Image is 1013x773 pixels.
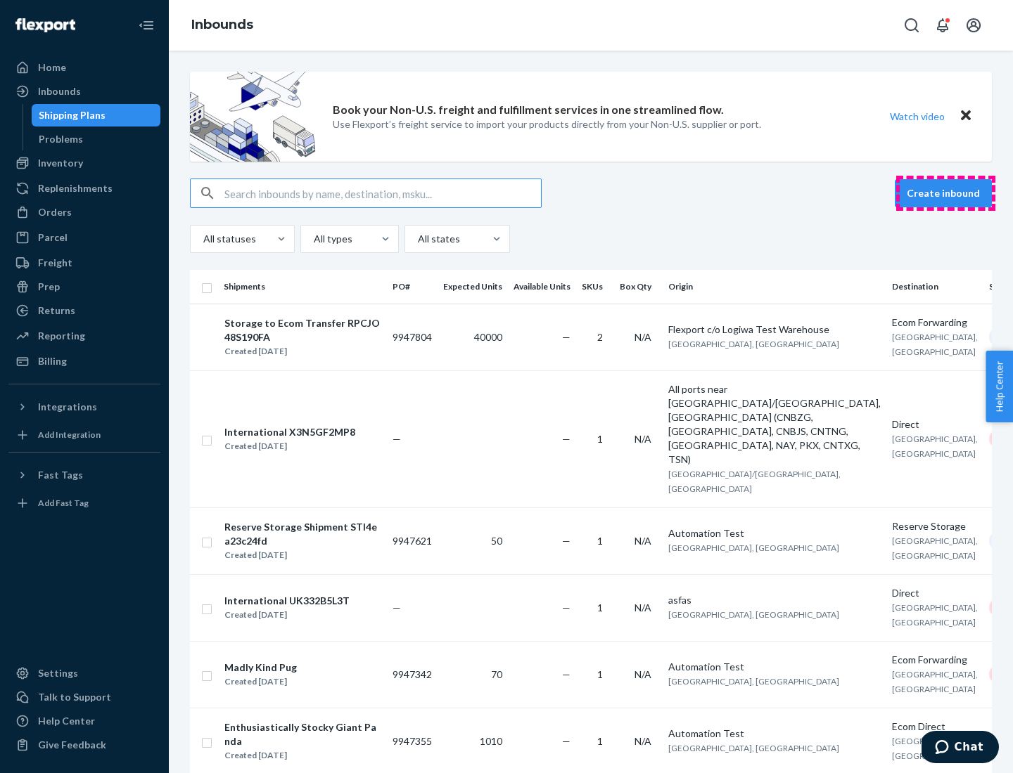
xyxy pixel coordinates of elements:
[8,56,160,79] a: Home
[892,535,978,561] span: [GEOGRAPHIC_DATA], [GEOGRAPHIC_DATA]
[8,80,160,103] a: Inbounds
[224,316,381,344] div: Storage to Ecom Transfer RPCJO48S190FA
[668,727,881,741] div: Automation Test
[224,594,350,608] div: International UK332B5L3T
[224,608,350,622] div: Created [DATE]
[668,323,881,337] div: Flexport c/o Logiwa Test Warehouse
[8,464,160,486] button: Fast Tags
[957,106,975,126] button: Close
[38,181,113,195] div: Replenishments
[8,734,160,756] button: Give Feedback
[32,128,161,150] a: Problems
[416,232,418,246] input: All states
[597,735,603,747] span: 1
[39,132,83,146] div: Problems
[8,299,160,322] a: Returns
[191,17,253,32] a: Inbounds
[892,736,978,761] span: [GEOGRAPHIC_DATA], [GEOGRAPHIC_DATA]
[8,226,160,249] a: Parcel
[38,354,67,368] div: Billing
[38,60,66,74] div: Home
[892,519,978,533] div: Reserve Storage
[38,666,78,680] div: Settings
[8,396,160,418] button: Integrations
[333,117,761,131] p: Use Flexport’s freight service to import your products directly from your Non-U.S. supplier or port.
[224,344,381,358] div: Created [DATE]
[387,270,438,304] th: PO#
[218,270,387,304] th: Shipments
[562,668,571,680] span: —
[635,602,651,613] span: N/A
[38,256,72,270] div: Freight
[491,668,502,680] span: 70
[132,11,160,39] button: Close Navigation
[892,669,978,694] span: [GEOGRAPHIC_DATA], [GEOGRAPHIC_DATA]
[38,690,111,704] div: Talk to Support
[224,179,541,207] input: Search inbounds by name, destination, msku...
[8,350,160,372] a: Billing
[224,661,297,675] div: Madly Kind Pug
[668,743,839,753] span: [GEOGRAPHIC_DATA], [GEOGRAPHIC_DATA]
[224,675,297,689] div: Created [DATE]
[597,331,603,343] span: 2
[881,106,954,126] button: Watch video
[668,593,881,607] div: asfas
[8,152,160,174] a: Inventory
[38,280,60,294] div: Prep
[38,429,101,441] div: Add Integration
[898,11,926,39] button: Open Search Box
[576,270,614,304] th: SKUs
[38,714,95,728] div: Help Center
[635,668,651,680] span: N/A
[892,602,978,628] span: [GEOGRAPHIC_DATA], [GEOGRAPHIC_DATA]
[635,735,651,747] span: N/A
[892,434,978,459] span: [GEOGRAPHIC_DATA], [GEOGRAPHIC_DATA]
[635,535,651,547] span: N/A
[892,653,978,667] div: Ecom Forwarding
[562,331,571,343] span: —
[668,382,881,467] div: All ports near [GEOGRAPHIC_DATA]/[GEOGRAPHIC_DATA], [GEOGRAPHIC_DATA] (CNBZG, [GEOGRAPHIC_DATA], ...
[480,735,502,747] span: 1010
[668,609,839,620] span: [GEOGRAPHIC_DATA], [GEOGRAPHIC_DATA]
[224,439,355,453] div: Created [DATE]
[491,535,502,547] span: 50
[38,738,106,752] div: Give Feedback
[38,84,81,98] div: Inbounds
[892,586,978,600] div: Direct
[474,331,502,343] span: 40000
[8,662,160,684] a: Settings
[929,11,957,39] button: Open notifications
[8,492,160,514] a: Add Fast Tag
[668,469,841,494] span: [GEOGRAPHIC_DATA]/[GEOGRAPHIC_DATA], [GEOGRAPHIC_DATA]
[922,731,999,766] iframe: Opens a widget where you can chat to one of our agents
[8,325,160,347] a: Reporting
[668,660,881,674] div: Automation Test
[668,543,839,553] span: [GEOGRAPHIC_DATA], [GEOGRAPHIC_DATA]
[614,270,663,304] th: Box Qty
[960,11,988,39] button: Open account menu
[39,108,106,122] div: Shipping Plans
[224,548,381,562] div: Created [DATE]
[895,179,992,207] button: Create inbound
[635,433,651,445] span: N/A
[387,304,438,370] td: 9947804
[668,526,881,540] div: Automation Test
[562,535,571,547] span: —
[597,433,603,445] span: 1
[438,270,508,304] th: Expected Units
[38,304,75,318] div: Returns
[508,270,576,304] th: Available Units
[312,232,314,246] input: All types
[892,720,978,734] div: Ecom Direct
[986,351,1013,422] button: Help Center
[597,602,603,613] span: 1
[8,177,160,200] a: Replenishments
[38,230,68,245] div: Parcel
[202,232,203,246] input: All statuses
[8,201,160,223] a: Orders
[38,156,83,170] div: Inventory
[224,720,381,748] div: Enthusiastically Stocky Giant Panda
[663,270,886,304] th: Origin
[38,205,72,219] div: Orders
[393,433,401,445] span: —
